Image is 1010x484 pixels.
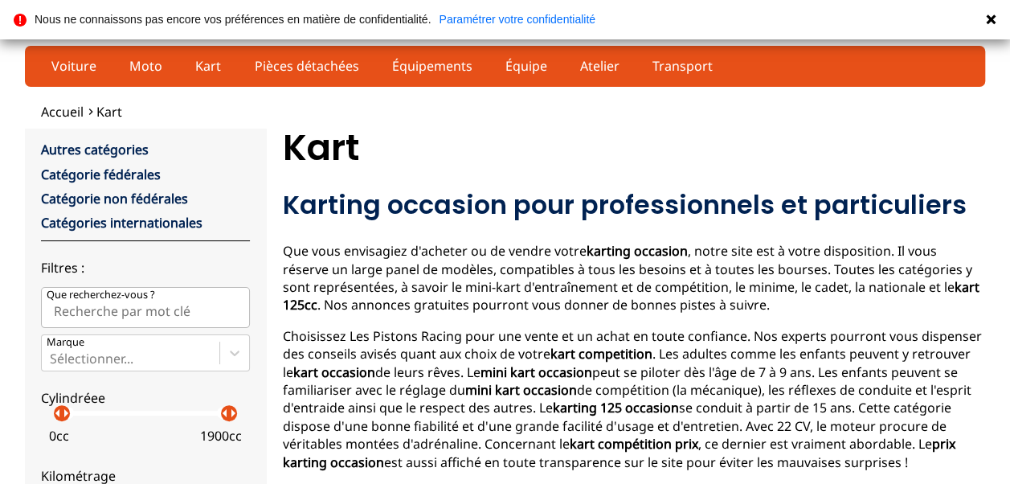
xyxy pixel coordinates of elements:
input: Que recherchez-vous ? [41,287,250,327]
a: Pièces détachées [243,52,369,80]
a: Autres catégories [41,141,149,158]
a: Transport [641,52,722,80]
strong: karting occasion [586,242,687,260]
p: 0 cc [49,427,69,445]
a: Moto [119,52,173,80]
p: arrow_left [48,404,67,423]
strong: prix karting occasion [282,435,955,470]
a: Kart [96,103,122,121]
p: Que recherchez-vous ? [47,288,155,302]
p: arrow_left [215,404,235,423]
input: MarqueSélectionner... [50,351,53,366]
strong: karting 125 occasion [552,399,678,416]
a: Catégories internationales [41,214,202,232]
p: Nous ne connaissons pas encore vos préférences en matière de confidentialité. [35,14,431,25]
h2: Karting occasion pour professionnels et particuliers [282,189,984,221]
p: 1900 cc [200,427,242,445]
strong: kart competition [550,345,652,363]
a: Kart [185,52,231,80]
a: Paramétrer votre confidentialité [439,14,595,25]
a: Catégorie fédérales [41,166,161,183]
a: Accueil [41,103,84,121]
p: Cylindréee [41,389,250,407]
a: Catégorie non fédérales [41,190,188,207]
a: Voiture [41,52,107,80]
p: arrow_right [56,404,76,423]
a: Équipements [381,52,482,80]
p: Marque [47,335,84,350]
strong: kart 125cc [282,278,979,314]
a: Équipe [494,52,557,80]
p: Filtres : [41,259,250,277]
h1: Kart [282,129,984,167]
p: Choisissez Les Pistons Racing pour une vente et un achat en toute confiance. Nos experts pourront... [282,327,984,471]
strong: kart occasion [292,363,374,381]
p: arrow_right [223,404,243,423]
p: Que vous envisagiez d'acheter ou de vendre votre , notre site est à votre disposition. Il vous ré... [282,242,984,314]
strong: kart compétition prix [569,435,697,453]
strong: mini kart occasion [464,381,576,399]
a: Atelier [569,52,629,80]
strong: mini kart occasion [480,363,591,381]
